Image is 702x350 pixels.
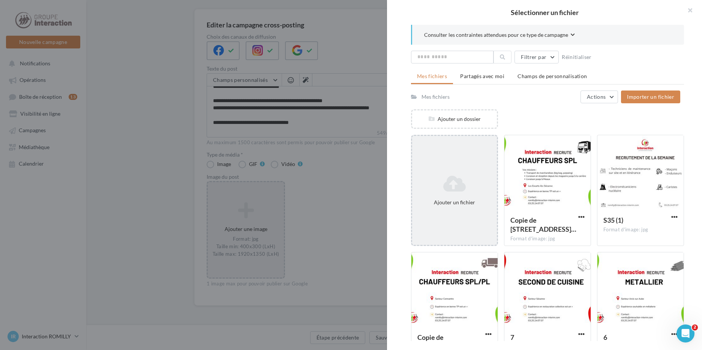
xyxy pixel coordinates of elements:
span: Importer un fichier [627,94,674,100]
div: Format d'image: jpg [603,226,678,233]
button: Consulter les contraintes attendues pour ce type de campagne [424,31,575,40]
iframe: Intercom live chat [676,324,694,342]
span: Actions [587,94,606,100]
div: Ajouter un dossier [412,115,497,123]
span: Consulter les contraintes attendues pour ce type de campagne [424,31,568,39]
button: Actions [580,91,618,103]
button: Importer un fichier [621,91,680,103]
span: 2 [692,324,698,330]
div: Format d'image: jpg [510,235,585,242]
button: Filtrer par [514,51,559,63]
span: 6 [603,333,607,341]
h2: Sélectionner un fichier [399,9,690,16]
span: 7 [510,333,514,341]
div: Ajouter un fichier [415,199,494,206]
span: Copie de 68 RUE GAMBETTA - 10100 ROMILLY SUR SEINE (1) [510,216,576,233]
span: Mes fichiers [417,73,447,79]
span: S35 (1) [603,216,623,224]
div: Mes fichiers [421,93,450,101]
span: Partagés avec moi [460,73,504,79]
span: Champs de personnalisation [517,73,587,79]
button: Réinitialiser [559,53,595,62]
